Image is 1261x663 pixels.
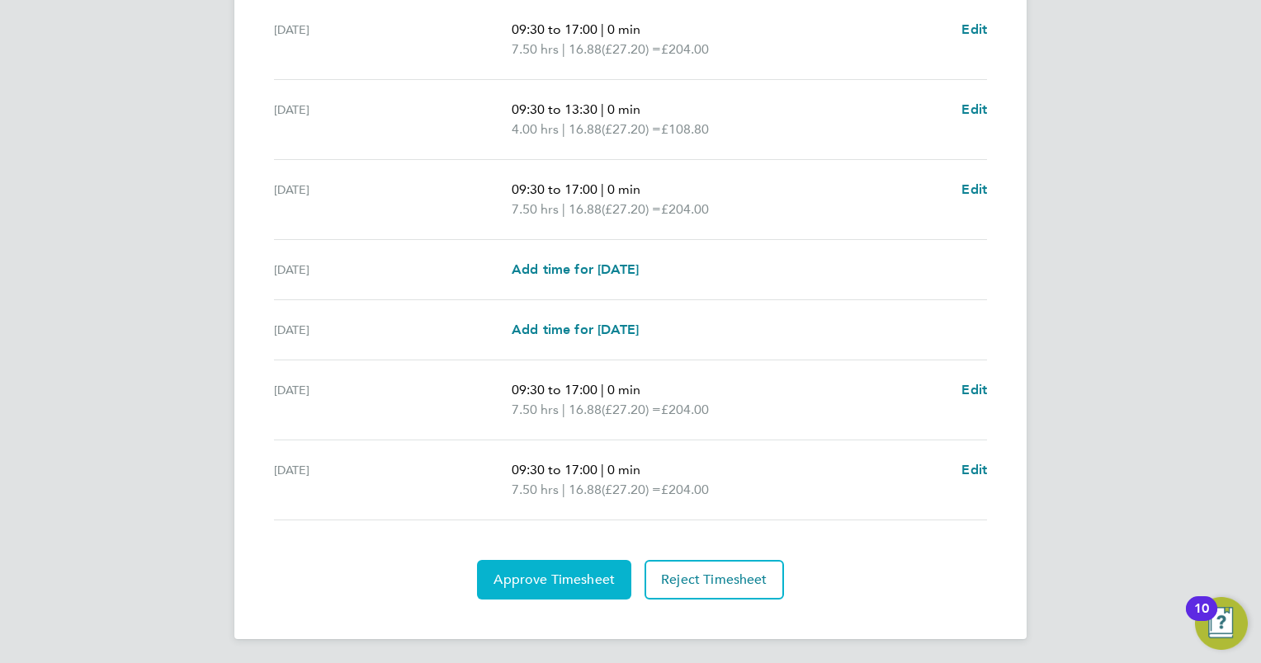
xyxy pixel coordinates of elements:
span: | [562,482,565,497]
span: | [562,121,565,137]
span: 09:30 to 13:30 [512,101,597,117]
span: £204.00 [661,41,709,57]
span: 16.88 [569,40,602,59]
button: Open Resource Center, 10 new notifications [1195,597,1248,650]
span: | [562,41,565,57]
span: £204.00 [661,201,709,217]
span: | [562,201,565,217]
span: Add time for [DATE] [512,261,639,277]
span: (£27.20) = [602,201,661,217]
span: 0 min [607,462,640,477]
span: 7.50 hrs [512,402,559,417]
span: Edit [961,21,987,37]
span: 0 min [607,21,640,37]
a: Edit [961,100,987,120]
span: (£27.20) = [602,41,661,57]
div: [DATE] [274,180,512,219]
span: (£27.20) = [602,482,661,497]
div: [DATE] [274,20,512,59]
span: 0 min [607,101,640,117]
div: 10 [1194,609,1209,630]
span: 16.88 [569,120,602,139]
span: (£27.20) = [602,402,661,417]
div: [DATE] [274,260,512,280]
span: £204.00 [661,482,709,497]
span: | [601,382,604,397]
span: 16.88 [569,480,602,500]
span: | [562,402,565,417]
span: 09:30 to 17:00 [512,462,597,477]
span: 4.00 hrs [512,121,559,137]
span: 7.50 hrs [512,201,559,217]
button: Reject Timesheet [645,560,784,600]
div: [DATE] [274,380,512,420]
span: 09:30 to 17:00 [512,181,597,197]
span: £108.80 [661,121,709,137]
a: Edit [961,380,987,400]
span: | [601,181,604,197]
span: Approve Timesheet [494,571,615,588]
span: Edit [961,101,987,117]
span: 0 min [607,181,640,197]
span: 09:30 to 17:00 [512,382,597,397]
button: Approve Timesheet [477,560,631,600]
span: Add time for [DATE] [512,322,639,337]
a: Add time for [DATE] [512,320,639,340]
span: | [601,462,604,477]
span: 7.50 hrs [512,482,559,497]
a: Edit [961,180,987,200]
span: (£27.20) = [602,121,661,137]
span: 7.50 hrs [512,41,559,57]
span: | [601,21,604,37]
span: 0 min [607,382,640,397]
span: Edit [961,462,987,477]
span: £204.00 [661,402,709,417]
span: Reject Timesheet [661,571,767,588]
a: Edit [961,20,987,40]
span: Edit [961,382,987,397]
span: Edit [961,181,987,197]
div: [DATE] [274,460,512,500]
span: 16.88 [569,200,602,219]
a: Edit [961,460,987,480]
a: Add time for [DATE] [512,260,639,280]
span: 16.88 [569,400,602,420]
span: 09:30 to 17:00 [512,21,597,37]
div: [DATE] [274,100,512,139]
span: | [601,101,604,117]
div: [DATE] [274,320,512,340]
